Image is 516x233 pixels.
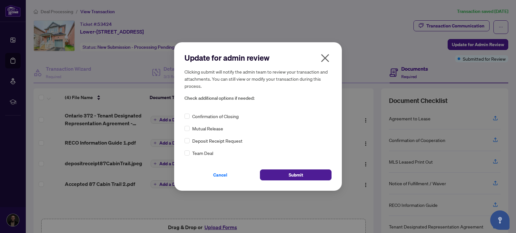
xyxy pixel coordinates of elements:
[320,53,330,63] span: close
[184,53,332,63] h2: Update for admin review
[192,149,213,157] span: Team Deal
[490,210,510,230] button: Open asap
[192,137,243,144] span: Deposit Receipt Request
[213,170,227,180] span: Cancel
[184,169,256,180] button: Cancel
[184,95,332,102] span: Check additional options if needed:
[192,125,223,132] span: Mutual Release
[184,68,332,89] h5: Clicking submit will notify the admin team to review your transaction and attachments. You can st...
[260,169,332,180] button: Submit
[289,170,303,180] span: Submit
[192,113,239,120] span: Confirmation of Closing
